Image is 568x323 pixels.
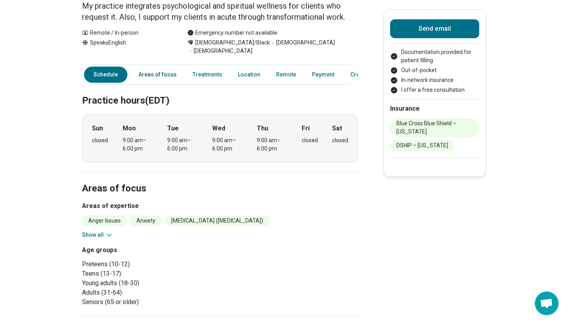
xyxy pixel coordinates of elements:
[82,288,217,297] li: Adults (31-64)
[92,124,103,133] strong: Sun
[167,136,198,153] div: 9:00 am – 6:00 pm
[390,140,454,151] li: DSHIP – [US_STATE]
[390,86,479,94] li: I offer a free consultation
[257,124,268,133] strong: Thu
[307,67,339,83] a: Payment
[82,114,358,163] div: When does the program meet?
[82,75,358,108] h2: Practice hours (EDT)
[82,231,113,239] button: Show all
[257,136,287,153] div: 9:00 am – 6:00 pm
[390,48,479,65] li: Documentation provided for patient filling
[82,245,217,255] h3: Age groups
[346,67,385,83] a: Credentials
[82,0,358,22] p: My practice integrates psychological and spiritual wellness for clients who request it. Also, I s...
[188,67,227,83] a: Treatments
[82,297,217,307] li: Seniors (65 or older)
[82,201,358,211] h3: Areas of expertise
[123,136,153,153] div: 9:00 am – 6:00 pm
[390,66,479,74] li: Out-of-pocket
[270,39,335,47] span: [DEMOGRAPHIC_DATA]
[212,124,225,133] strong: Wed
[82,278,217,288] li: Young adults (18-30)
[82,163,358,195] h2: Areas of focus
[82,39,172,55] div: Speaks English
[212,136,243,153] div: 9:00 am – 6:00 pm
[82,29,172,37] div: Remote / In-person
[187,29,277,37] div: Emergency number not available
[82,260,217,269] li: Preteens (10-12)
[302,136,318,145] div: closed
[82,269,217,278] li: Teens (13-17)
[187,47,252,55] span: [DEMOGRAPHIC_DATA]
[92,136,108,145] div: closed
[195,39,270,47] span: [DEMOGRAPHIC_DATA]/Black
[82,215,127,226] li: Anger Issues
[535,291,559,315] div: Open chat
[332,124,342,133] strong: Sat
[123,124,136,133] strong: Mon
[390,48,479,94] ul: Payment options
[130,215,162,226] li: Anxiety
[84,67,127,83] a: Schedule
[390,104,479,113] h2: Insurance
[271,67,301,83] a: Remote
[165,215,269,226] li: [MEDICAL_DATA] ([MEDICAL_DATA])
[390,19,479,38] button: Send email
[134,67,181,83] a: Areas of focus
[302,124,310,133] strong: Fri
[233,67,265,83] a: Location
[332,136,348,145] div: closed
[390,76,479,84] li: In-network insurance
[167,124,179,133] strong: Tue
[390,118,479,137] li: Blue Cross Blue Shield – [US_STATE]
